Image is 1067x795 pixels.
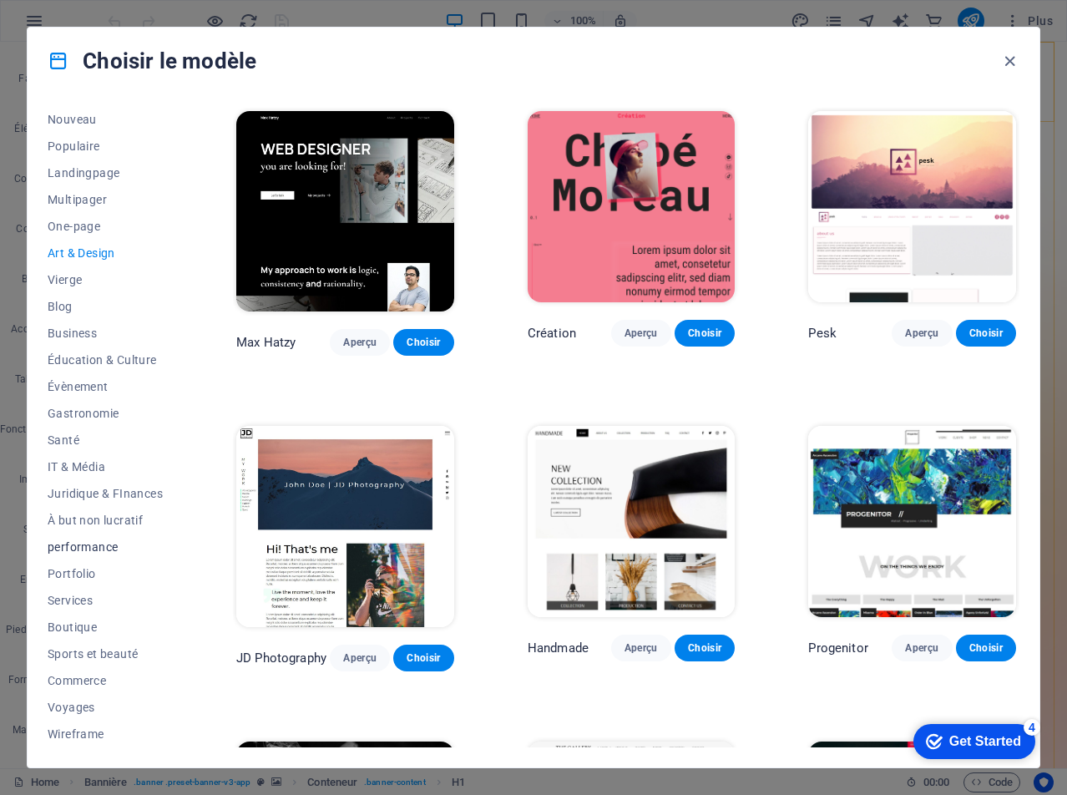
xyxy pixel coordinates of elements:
button: Juridique & FInances [48,480,163,507]
div: 4 [124,3,140,20]
p: JD Photography [236,650,326,666]
span: Choisir [688,641,721,655]
div: Get Started 4 items remaining, 20% complete [13,8,135,43]
span: Choisir [969,641,1003,655]
button: Portfolio [48,560,163,587]
button: Boutique [48,614,163,641]
button: Art & Design [48,240,163,266]
button: Santé [48,427,163,453]
span: Choisir [688,327,721,340]
span: Sports et beauté [48,647,163,661]
button: Vierge [48,266,163,293]
span: Landingpage [48,166,163,180]
p: Max Hatzy [236,334,296,351]
h4: Choisir le modèle [48,48,256,74]
img: Handmade [528,426,736,617]
span: Voyages [48,701,163,714]
button: Choisir [956,635,1016,661]
button: Éducation & Culture [48,347,163,373]
button: IT & Média [48,453,163,480]
span: Évènement [48,380,163,393]
button: Aperçu [611,320,671,347]
button: Multipager [48,186,163,213]
img: JD Photography [236,426,454,626]
span: Business [48,327,163,340]
span: Éducation & Culture [48,353,163,367]
button: Choisir [956,320,1016,347]
img: Création [528,111,736,302]
span: One-page [48,220,163,233]
button: Aperçu [330,645,390,671]
button: Landingpage [48,160,163,186]
p: Pesk [808,325,837,342]
span: Populaire [48,139,163,153]
button: Choisir [393,329,453,356]
span: IT & Média [48,460,163,473]
button: Gastronomie [48,400,163,427]
button: Évènement [48,373,163,400]
img: Max Hatzy [236,111,454,311]
span: Art & Design [48,246,163,260]
span: Commerce [48,674,163,687]
span: Santé [48,433,163,447]
button: Choisir [675,320,735,347]
button: Services [48,587,163,614]
span: Aperçu [625,327,658,340]
span: Blog [48,300,163,313]
span: Services [48,594,163,607]
span: Aperçu [625,641,658,655]
div: Get Started [49,18,121,33]
span: Choisir [407,651,440,665]
button: Business [48,320,163,347]
span: Aperçu [343,651,377,665]
span: performance [48,540,163,554]
button: Choisir [675,635,735,661]
span: Gastronomie [48,407,163,420]
span: Nouveau [48,113,163,126]
span: Multipager [48,193,163,206]
img: Pesk [808,111,1016,302]
button: One-page [48,213,163,240]
button: Nouveau [48,106,163,133]
button: Aperçu [892,320,952,347]
button: Voyages [48,694,163,721]
p: Création [528,325,576,342]
button: Populaire [48,133,163,160]
span: Choisir [407,336,440,349]
span: Vierge [48,273,163,286]
button: Aperçu [330,329,390,356]
span: Portfolio [48,567,163,580]
span: Aperçu [343,336,377,349]
span: Juridique & FInances [48,487,163,500]
button: Aperçu [892,635,952,661]
button: Sports et beauté [48,641,163,667]
img: Progenitor [808,426,1016,617]
button: Blog [48,293,163,320]
span: À but non lucratif [48,514,163,527]
button: performance [48,534,163,560]
span: Aperçu [905,327,938,340]
button: Choisir [393,645,453,671]
span: Wireframe [48,727,163,741]
button: Aperçu [611,635,671,661]
p: Handmade [528,640,589,656]
button: Wireframe [48,721,163,747]
span: Boutique [48,620,163,634]
span: Aperçu [905,641,938,655]
button: À but non lucratif [48,507,163,534]
span: Choisir [969,327,1003,340]
button: Commerce [48,667,163,694]
p: Progenitor [808,640,867,656]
